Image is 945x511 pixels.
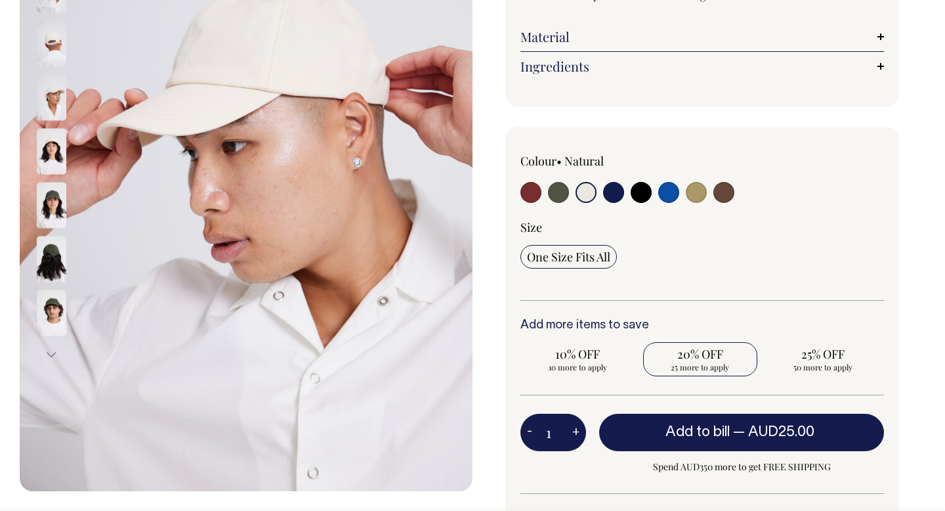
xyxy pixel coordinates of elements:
span: 25% OFF [772,346,873,362]
span: • [556,153,562,169]
span: One Size Fits All [527,249,610,265]
input: 10% OFF 10 more to apply [520,342,635,376]
h6: Add more items to save [520,319,884,332]
span: Spend AUD350 more to get FREE SHIPPING [599,459,884,475]
input: 20% OFF 25 more to apply [643,342,758,376]
span: AUD25.00 [748,426,814,439]
img: natural [37,128,66,174]
span: 10 more to apply [527,362,629,372]
a: Ingredients [520,58,884,74]
span: 10% OFF [527,346,629,362]
input: One Size Fits All [520,245,617,269]
input: 25% OFF 50 more to apply [765,342,880,376]
img: olive [37,236,66,282]
button: + [566,420,586,446]
button: Add to bill —AUD25.00 [599,414,884,451]
span: Add to bill [665,426,730,439]
span: 50 more to apply [772,362,873,372]
div: Colour [520,153,666,169]
img: natural [37,20,66,66]
div: Size [520,219,884,235]
span: — [733,426,818,439]
img: natural [37,74,66,120]
button: - [520,420,539,446]
img: olive [37,182,66,228]
img: olive [37,290,66,336]
button: Next [41,340,61,369]
span: 20% OFF [650,346,751,362]
label: Natural [564,153,604,169]
a: Material [520,29,884,45]
span: 25 more to apply [650,362,751,372]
